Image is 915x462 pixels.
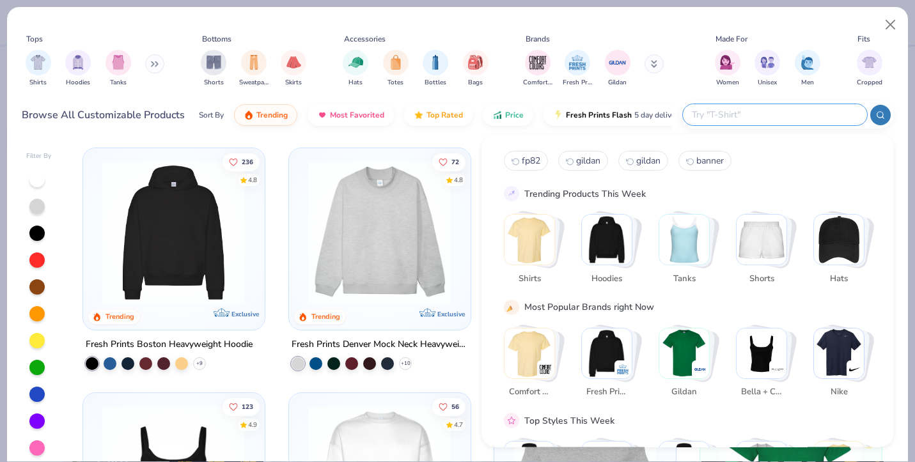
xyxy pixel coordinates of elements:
[111,55,125,70] img: Tanks Image
[22,107,185,123] div: Browse All Customizable Products
[818,386,859,399] span: Nike
[66,78,90,88] span: Hoodies
[451,403,459,410] span: 56
[605,50,630,88] div: filter for Gildan
[414,110,424,120] img: TopRated.gif
[239,78,269,88] span: Sweatpants
[524,413,614,427] div: Top Styles This Week
[755,50,780,88] button: filter button
[504,214,563,290] button: Stack Card Button Shirts
[857,33,870,45] div: Fits
[387,78,403,88] span: Totes
[404,104,473,126] button: Top Rated
[581,327,640,403] button: Stack Card Button Fresh Prints
[199,109,224,121] div: Sort By
[463,50,489,88] div: filter for Bags
[857,50,882,88] button: filter button
[563,78,592,88] span: Fresh Prints
[223,397,260,415] button: Like
[813,214,872,290] button: Stack Card Button Hats
[522,155,540,167] span: fp82
[389,55,403,70] img: Totes Image
[678,151,731,171] button: banner3
[539,362,552,375] img: Comfort Colors
[736,214,795,290] button: Stack Card Button Shorts
[248,175,257,185] div: 4.8
[523,78,552,88] span: Comfort Colors
[423,50,448,88] div: filter for Bottles
[608,78,627,88] span: Gildan
[425,78,446,88] span: Bottles
[383,50,409,88] button: filter button
[26,50,51,88] div: filter for Shirts
[437,309,464,318] span: Exclusive
[715,50,740,88] div: filter for Women
[348,55,363,70] img: Hats Image
[242,158,253,165] span: 236
[463,50,489,88] button: filter button
[432,397,465,415] button: Like
[239,50,269,88] div: filter for Sweatpants
[202,33,231,45] div: Bottoms
[814,215,864,265] img: Hats
[248,420,257,429] div: 4.9
[302,161,457,304] img: f5d85501-0dbb-4ee4-b115-c08fa3845d83
[506,188,517,199] img: trend_line.gif
[691,107,858,122] input: Try "T-Shirt"
[106,50,131,88] button: filter button
[737,328,786,378] img: Bella + Canvas
[317,110,327,120] img: most_fav.gif
[234,104,297,126] button: Trending
[196,359,203,367] span: + 9
[423,50,448,88] button: filter button
[582,215,632,265] img: Hoodies
[454,175,463,185] div: 4.8
[544,104,691,126] button: Fresh Prints Flash5 day delivery
[581,214,640,290] button: Stack Card Button Hoodies
[383,50,409,88] div: filter for Totes
[563,50,592,88] button: filter button
[285,78,302,88] span: Skirts
[737,215,786,265] img: Shorts
[659,328,709,378] img: Gildan
[504,328,554,378] img: Comfort Colors
[801,55,815,70] img: Men Image
[428,55,442,70] img: Bottles Image
[65,50,91,88] div: filter for Hoodies
[207,55,221,70] img: Shorts Image
[696,155,724,167] span: banner
[426,110,463,120] span: Top Rated
[771,362,784,375] img: Bella + Canvas
[26,151,52,161] div: Filter By
[605,50,630,88] button: filter button
[204,78,224,88] span: Shorts
[468,78,483,88] span: Bags
[582,328,632,378] img: Fresh Prints
[636,155,661,167] span: gildan
[31,55,45,70] img: Shirts Image
[65,50,91,88] button: filter button
[26,33,43,45] div: Tops
[795,50,820,88] button: filter button
[659,215,709,265] img: Tanks
[586,386,627,399] span: Fresh Prints
[506,415,517,426] img: pink_star.gif
[663,272,705,285] span: Tanks
[96,161,251,304] img: 91acfc32-fd48-4d6b-bdad-a4c1a30ac3fc
[281,50,306,88] button: filter button
[348,78,363,88] span: Hats
[308,104,394,126] button: Most Favorited
[504,215,554,265] img: Shirts
[716,33,747,45] div: Made For
[247,55,261,70] img: Sweatpants Image
[244,110,254,120] img: trending.gif
[505,110,524,120] span: Price
[553,110,563,120] img: flash.gif
[223,153,260,171] button: Like
[523,50,552,88] button: filter button
[736,327,795,403] button: Stack Card Button Bella + Canvas
[344,33,386,45] div: Accessories
[242,403,253,410] span: 123
[576,155,600,167] span: gildan
[483,104,533,126] button: Price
